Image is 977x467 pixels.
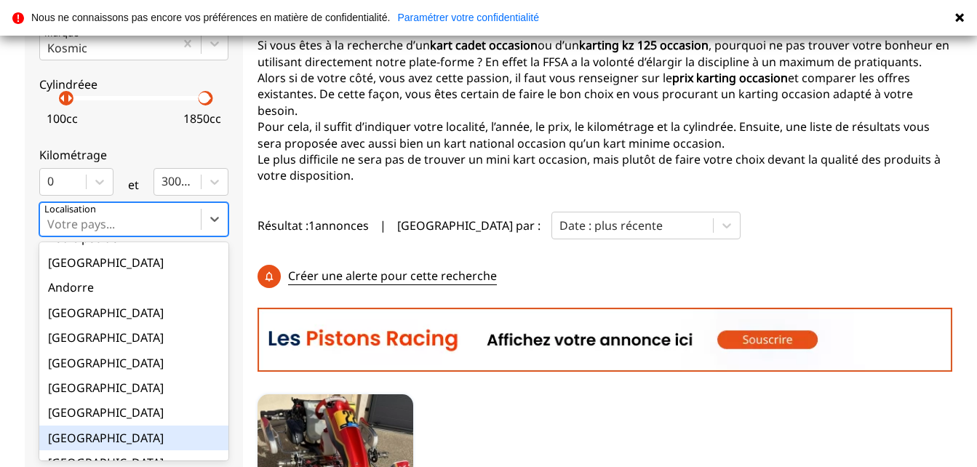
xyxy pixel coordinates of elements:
[39,76,228,92] p: Cylindréee
[288,268,497,284] p: Créer une alerte pour cette recherche
[579,37,709,53] strong: karting kz 125 occasion
[39,375,228,400] div: [GEOGRAPHIC_DATA]
[258,217,369,233] span: Résultat : 1 annonces
[39,351,228,375] div: [GEOGRAPHIC_DATA]
[430,37,538,53] strong: kart cadet occasion
[39,300,228,325] div: [GEOGRAPHIC_DATA]
[47,217,50,231] input: Votre pays...Votre position[GEOGRAPHIC_DATA]Andorre[GEOGRAPHIC_DATA][GEOGRAPHIC_DATA][GEOGRAPHIC_...
[193,89,210,107] p: arrow_left
[44,203,96,216] p: Localisation
[39,147,228,163] p: Kilométrage
[54,89,71,107] p: arrow_left
[39,250,228,275] div: [GEOGRAPHIC_DATA]
[31,12,390,23] p: Nous ne connaissons pas encore vos préférences en matière de confidentialité.
[128,177,139,193] p: et
[183,111,221,127] p: 1850 cc
[200,89,218,107] p: arrow_right
[61,89,79,107] p: arrow_right
[397,12,539,23] a: Paramétrer votre confidentialité
[397,217,541,233] p: [GEOGRAPHIC_DATA] par :
[39,426,228,450] div: [GEOGRAPHIC_DATA]
[47,111,78,127] p: 100 cc
[39,275,228,300] div: Andorre
[161,175,164,188] input: 300000
[258,37,953,184] p: Si vous êtes à la recherche d’un ou d’un , pourquoi ne pas trouver votre bonheur en utilisant dir...
[672,70,788,86] strong: prix karting occasion
[380,217,386,233] span: |
[39,325,228,350] div: [GEOGRAPHIC_DATA]
[47,175,50,188] input: 0
[39,400,228,425] div: [GEOGRAPHIC_DATA]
